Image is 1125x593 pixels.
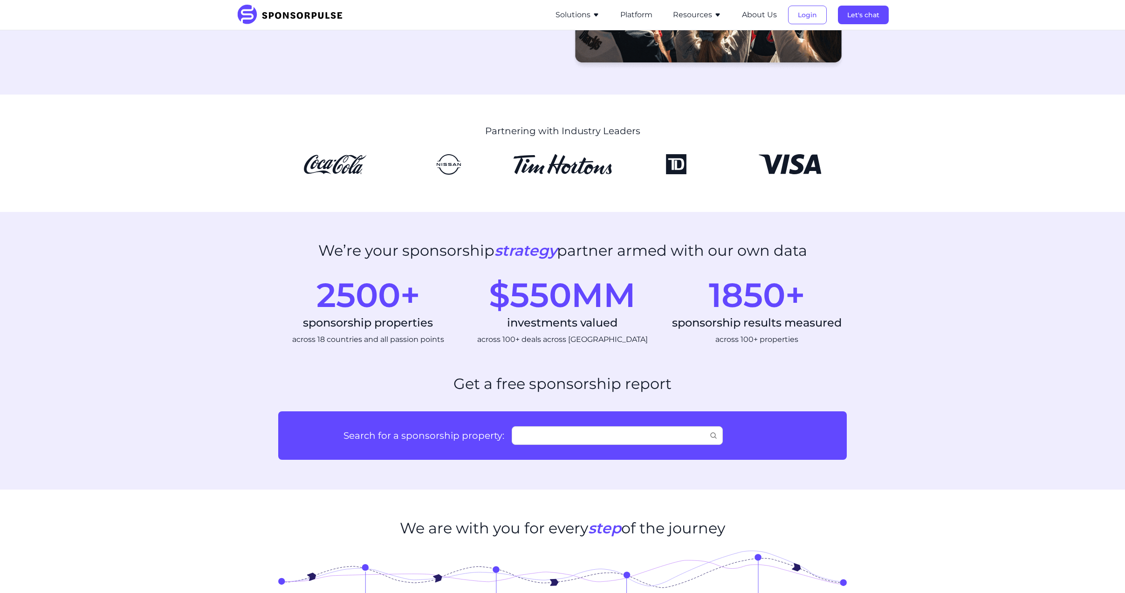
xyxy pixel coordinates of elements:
button: About Us [742,9,777,20]
button: Let's chat [838,6,889,24]
h2: Get a free sponsorship report [453,375,672,393]
img: SponsorPulse [236,5,350,25]
div: $550MM [473,278,652,312]
img: TD [627,154,726,175]
label: Search for a sponsorship property: [293,429,504,442]
span: step [588,519,621,537]
button: Platform [620,9,652,20]
iframe: Chat Widget [1078,548,1125,593]
button: Login [788,6,827,24]
div: investments valued [473,315,652,330]
a: Login [788,11,827,19]
img: Nissan [399,154,498,175]
img: CocaCola [286,154,384,175]
div: across 100+ deals across [GEOGRAPHIC_DATA] [473,334,652,345]
i: strategy [494,241,557,259]
div: 1850+ [667,278,847,312]
button: Resources [673,9,721,20]
div: across 18 countries and all passion points [278,334,458,345]
h2: We’re your sponsorship partner armed with our own data [318,242,807,259]
h2: We are with you for every of the journey [400,519,725,537]
img: Visa [741,154,839,175]
a: Platform [620,11,652,19]
button: Solutions [556,9,600,20]
p: Partnering with Industry Leaders [350,124,776,137]
div: sponsorship properties [278,315,458,330]
div: 2500+ [278,278,458,312]
a: Let's chat [838,11,889,19]
a: About Us [742,11,777,19]
div: sponsorship results measured [667,315,847,330]
img: Tim Hortons [513,154,612,175]
div: across 100+ properties [667,334,847,345]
